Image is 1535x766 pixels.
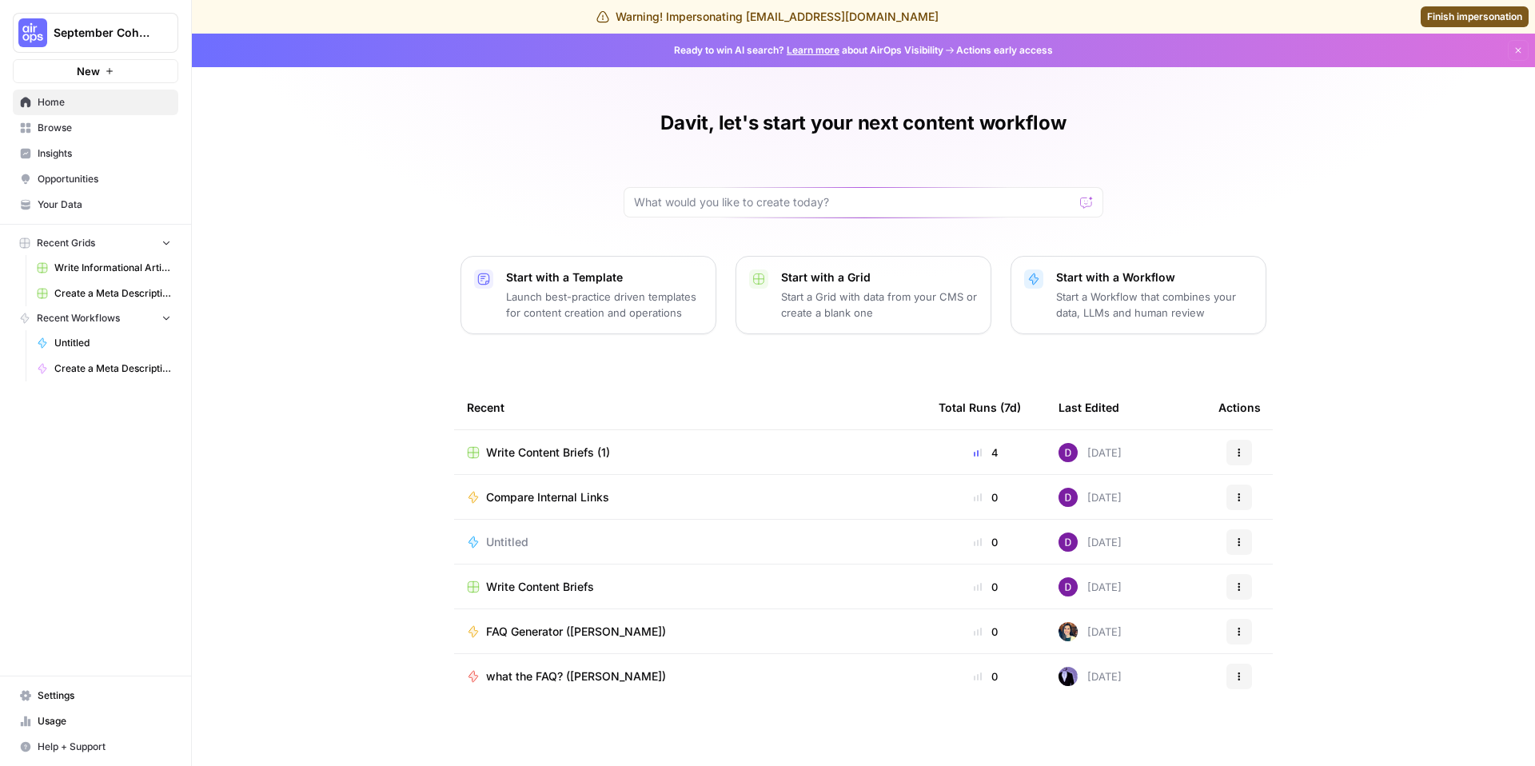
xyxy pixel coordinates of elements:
a: Insights [13,141,178,166]
span: Untitled [54,336,171,350]
a: Finish impersonation [1421,6,1529,27]
p: Start a Grid with data from your CMS or create a blank one [781,289,978,321]
p: Launch best-practice driven templates for content creation and operations [506,289,703,321]
div: 0 [939,624,1033,640]
div: Total Runs (7d) [939,385,1021,429]
a: Untitled [30,330,178,356]
span: Insights [38,146,171,161]
img: September Cohort Logo [18,18,47,47]
div: Actions [1218,385,1261,429]
div: [DATE] [1059,667,1122,686]
div: Last Edited [1059,385,1119,429]
a: Create a Meta Description ([PERSON_NAME]) [30,356,178,381]
button: Start with a GridStart a Grid with data from your CMS or create a blank one [736,256,991,334]
span: Create a Meta Description ([PERSON_NAME] [54,286,171,301]
span: Your Data [38,197,171,212]
button: Recent Grids [13,231,178,255]
div: [DATE] [1059,488,1122,507]
span: September Cohort [54,25,150,41]
a: Learn more [787,44,839,56]
p: Start with a Grid [781,269,978,285]
div: [DATE] [1059,622,1122,641]
img: x87odwm75j6mrgqvqpjakro4pmt4 [1059,488,1078,507]
span: Write Content Briefs (1) [486,445,610,461]
div: Warning! Impersonating [EMAIL_ADDRESS][DOMAIN_NAME] [596,9,939,25]
a: Settings [13,683,178,708]
a: Untitled [467,534,913,550]
span: Usage [38,714,171,728]
button: Workspace: September Cohort [13,13,178,53]
span: Recent Grids [37,236,95,250]
div: 0 [939,534,1033,550]
button: Help + Support [13,734,178,760]
span: Actions early access [956,43,1053,58]
span: what the FAQ? ([PERSON_NAME]) [486,668,666,684]
button: New [13,59,178,83]
img: 46oskw75a0b6ifjb5gtmemov6r07 [1059,622,1078,641]
div: 0 [939,489,1033,505]
img: x87odwm75j6mrgqvqpjakro4pmt4 [1059,533,1078,552]
a: Compare Internal Links [467,489,913,505]
span: Browse [38,121,171,135]
span: New [77,63,100,79]
h1: Davit, let's start your next content workflow [660,110,1066,136]
a: Home [13,90,178,115]
a: FAQ Generator ([PERSON_NAME]) [467,624,913,640]
span: Finish impersonation [1427,10,1522,24]
span: Compare Internal Links [486,489,609,505]
div: 0 [939,579,1033,595]
button: Start with a WorkflowStart a Workflow that combines your data, LLMs and human review [1011,256,1266,334]
div: 4 [939,445,1033,461]
span: Settings [38,688,171,703]
p: Start with a Template [506,269,703,285]
a: Opportunities [13,166,178,192]
a: what the FAQ? ([PERSON_NAME]) [467,668,913,684]
span: Ready to win AI search? about AirOps Visibility [674,43,943,58]
a: Create a Meta Description ([PERSON_NAME] [30,281,178,306]
span: Recent Workflows [37,311,120,325]
div: Recent [467,385,913,429]
a: Usage [13,708,178,734]
div: [DATE] [1059,577,1122,596]
a: Write Informational Article [30,255,178,281]
img: x87odwm75j6mrgqvqpjakro4pmt4 [1059,577,1078,596]
a: Write Content Briefs (1) [467,445,913,461]
span: Opportunities [38,172,171,186]
span: Home [38,95,171,110]
span: Untitled [486,534,528,550]
span: Write Informational Article [54,261,171,275]
span: Write Content Briefs [486,579,594,595]
p: Start with a Workflow [1056,269,1253,285]
button: Recent Workflows [13,306,178,330]
button: Start with a TemplateLaunch best-practice driven templates for content creation and operations [460,256,716,334]
span: Help + Support [38,740,171,754]
a: Browse [13,115,178,141]
img: gx5re2im8333ev5sz1r7isrbl6e6 [1059,667,1078,686]
div: 0 [939,668,1033,684]
a: Write Content Briefs [467,579,913,595]
span: Create a Meta Description ([PERSON_NAME]) [54,361,171,376]
p: Start a Workflow that combines your data, LLMs and human review [1056,289,1253,321]
a: Your Data [13,192,178,217]
input: What would you like to create today? [634,194,1074,210]
div: [DATE] [1059,533,1122,552]
span: FAQ Generator ([PERSON_NAME]) [486,624,666,640]
img: x87odwm75j6mrgqvqpjakro4pmt4 [1059,443,1078,462]
div: [DATE] [1059,443,1122,462]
